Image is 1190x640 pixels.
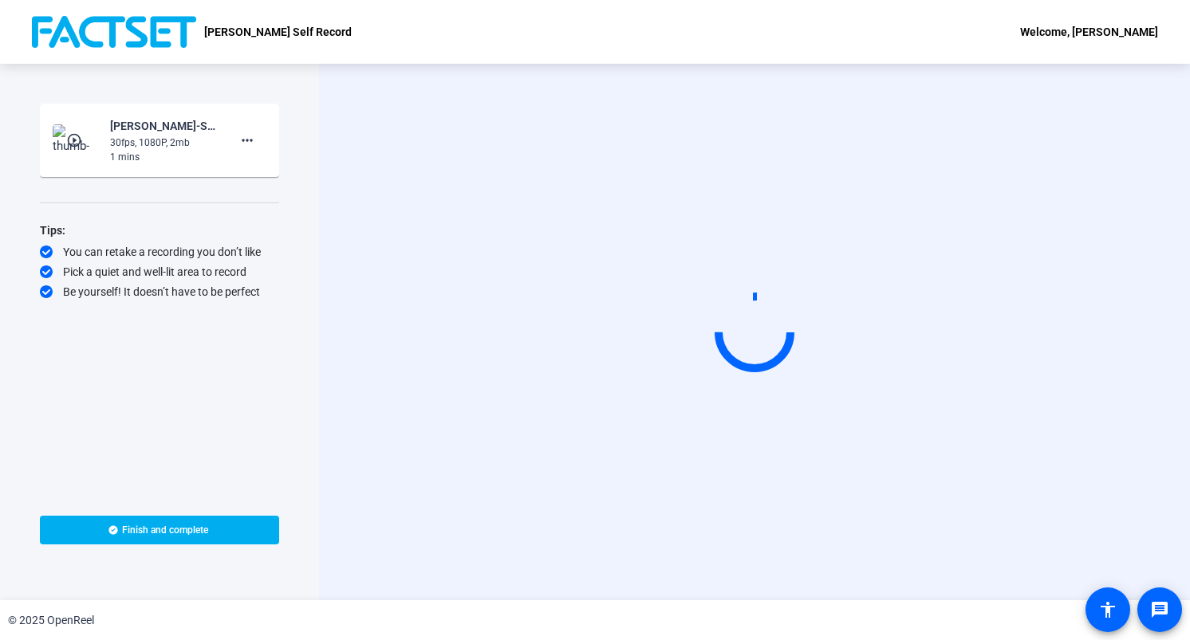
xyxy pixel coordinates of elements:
[1150,600,1169,619] mat-icon: message
[122,524,208,536] span: Finish and complete
[1098,600,1117,619] mat-icon: accessibility
[40,284,279,300] div: Be yourself! It doesn’t have to be perfect
[53,124,100,156] img: thumb-nail
[40,221,279,240] div: Tips:
[110,116,217,135] div: [PERSON_NAME]-Security Explanation Demo-[PERSON_NAME] Self Record-1759777141876-webcam
[110,135,217,150] div: 30fps, 1080P, 2mb
[32,16,196,48] img: OpenReel logo
[204,22,352,41] p: [PERSON_NAME] Self Record
[110,150,217,164] div: 1 mins
[8,612,94,629] div: © 2025 OpenReel
[66,132,85,148] mat-icon: play_circle_outline
[40,264,279,280] div: Pick a quiet and well-lit area to record
[238,131,257,150] mat-icon: more_horiz
[40,516,279,544] button: Finish and complete
[40,244,279,260] div: You can retake a recording you don’t like
[1020,22,1158,41] div: Welcome, [PERSON_NAME]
